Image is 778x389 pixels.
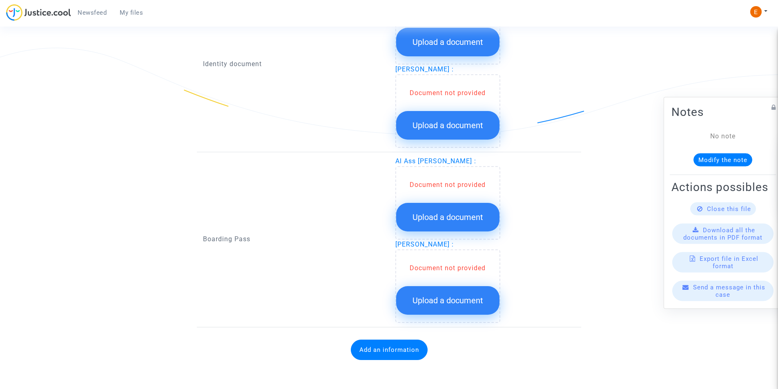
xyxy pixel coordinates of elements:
[395,157,476,165] span: Al Ass [PERSON_NAME] :
[396,263,499,273] div: Document not provided
[396,286,499,315] button: Upload a document
[412,212,483,222] span: Upload a document
[78,9,107,16] span: Newsfeed
[684,131,762,141] div: No note
[6,4,71,21] img: jc-logo.svg
[412,37,483,47] span: Upload a document
[396,180,499,190] div: Document not provided
[683,226,762,241] span: Download all the documents in PDF format
[351,340,428,360] button: Add an information
[412,120,483,130] span: Upload a document
[707,205,751,212] span: Close this file
[396,88,499,98] div: Document not provided
[671,180,774,194] h2: Actions possibles
[693,153,752,166] button: Modify the note
[396,28,499,56] button: Upload a document
[120,9,143,16] span: My files
[750,6,762,18] img: ACg8ocIeiFvHKe4dA5oeRFd_CiCnuxWUEc1A2wYhRJE3TTWt=s96-c
[671,104,774,119] h2: Notes
[203,234,383,244] p: Boarding Pass
[395,240,454,248] span: [PERSON_NAME] :
[113,7,149,19] a: My files
[700,255,758,269] span: Export file in Excel format
[71,7,113,19] a: Newsfeed
[395,65,454,73] span: [PERSON_NAME] :
[396,111,499,140] button: Upload a document
[412,296,483,305] span: Upload a document
[693,283,765,298] span: Send a message in this case
[396,203,499,231] button: Upload a document
[203,59,383,69] p: Identity document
